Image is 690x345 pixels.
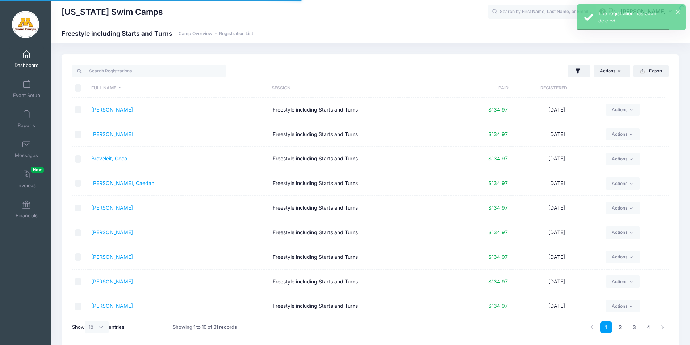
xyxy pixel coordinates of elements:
td: Freestyle including Starts and Turns [269,171,451,196]
a: Actions [606,153,640,165]
a: InvoicesNew [9,167,44,192]
td: Freestyle including Starts and Turns [269,294,451,319]
span: $134.97 [488,205,508,211]
td: [DATE] [511,196,602,220]
td: [DATE] [511,245,602,270]
a: 4 [643,321,655,333]
span: $134.97 [488,278,508,285]
td: Freestyle including Starts and Turns [269,147,451,171]
div: The registration has been deleted. [598,10,680,24]
div: Showing 1 to 10 of 31 records [173,319,237,336]
span: $134.97 [488,180,508,186]
td: [DATE] [511,122,602,147]
a: Actions [606,104,640,116]
a: Actions [606,226,640,239]
span: Event Setup [13,92,40,98]
span: $134.97 [488,155,508,161]
button: Actions [594,65,630,77]
a: 3 [628,321,640,333]
select: Showentries [85,321,109,333]
a: Broveleit, Coco [91,155,127,161]
td: Freestyle including Starts and Turns [269,98,451,122]
a: [PERSON_NAME] [91,229,133,235]
span: Invoices [17,182,36,189]
th: Session: activate to sort column ascending [268,79,448,98]
a: [PERSON_NAME] [91,205,133,211]
th: Registered: activate to sort column ascending [509,79,599,98]
a: Registration List [219,31,253,37]
td: [DATE] [511,220,602,245]
a: Dashboard [9,46,44,72]
a: 1 [600,321,612,333]
span: $134.97 [488,254,508,260]
a: [PERSON_NAME] [91,131,133,137]
a: [PERSON_NAME] [91,303,133,309]
span: Reports [18,122,35,129]
span: $134.97 [488,131,508,137]
a: Actions [606,300,640,312]
a: Event Setup [9,76,44,102]
h1: Freestyle including Starts and Turns [62,30,253,37]
a: Actions [606,202,640,214]
a: Actions [606,128,640,140]
a: Financials [9,197,44,222]
th: Paid: activate to sort column ascending [448,79,509,98]
input: Search by First Name, Last Name, or Email... [488,5,596,19]
td: Freestyle including Starts and Turns [269,196,451,220]
a: [PERSON_NAME] [91,254,133,260]
td: [DATE] [511,147,602,171]
a: Camp Overview [179,31,212,37]
a: [PERSON_NAME] [91,278,133,285]
td: Freestyle including Starts and Turns [269,220,451,245]
a: Actions [606,251,640,263]
td: [DATE] [511,98,602,122]
a: Messages [9,136,44,162]
span: $134.97 [488,303,508,309]
span: New [31,167,44,173]
td: Freestyle including Starts and Turns [269,122,451,147]
label: Show entries [72,321,124,333]
button: [PERSON_NAME] [616,4,679,20]
a: Actions [606,275,640,288]
td: Freestyle including Starts and Turns [269,270,451,294]
a: Actions [606,177,640,190]
h1: [US_STATE] Swim Camps [62,4,163,20]
img: Minnesota Swim Camps [12,11,39,38]
button: × [676,10,680,14]
span: Messages [15,152,38,159]
input: Search Registrations [72,65,226,77]
span: Dashboard [14,62,39,68]
a: [PERSON_NAME], Caedan [91,180,154,186]
span: $134.97 [488,229,508,235]
button: Export [633,65,669,77]
span: $134.97 [488,106,508,113]
a: [PERSON_NAME] [91,106,133,113]
td: [DATE] [511,270,602,294]
th: Full Name: activate to sort column descending [88,79,268,98]
td: [DATE] [511,294,602,319]
td: Freestyle including Starts and Turns [269,245,451,270]
td: [DATE] [511,171,602,196]
span: Financials [16,213,38,219]
a: Reports [9,106,44,132]
a: 2 [614,321,626,333]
